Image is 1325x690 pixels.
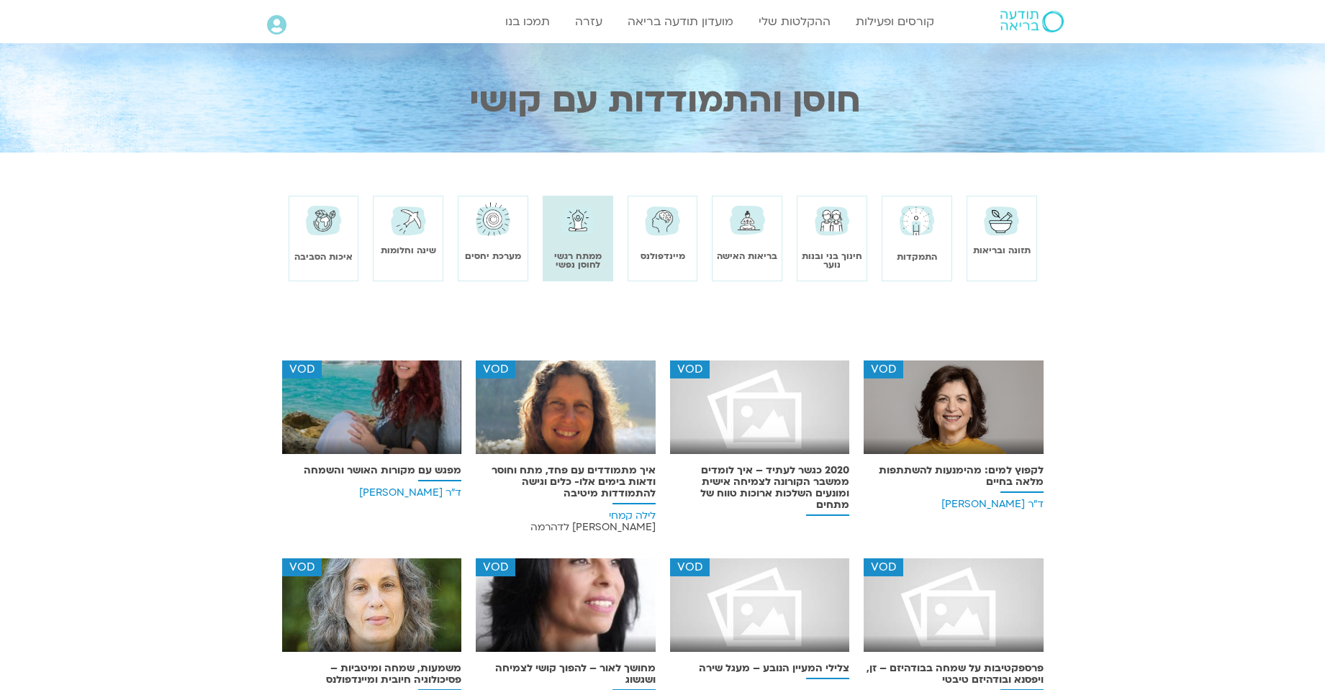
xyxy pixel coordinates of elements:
p: איך מתמודדים עם פחד, מתח וחוסר ודאות בימים אלו- כלים וגישה להתמודדות מיטיבה [476,465,656,499]
h6: ד"ר [PERSON_NAME] [282,487,462,499]
img: %D7%90%D7%A0%D7%90%D7%91%D7%9C%D7%94-%D7%A9%D7%A7%D7%93.jpeg [864,360,1044,465]
a: ממתח רגשי לחוסן נפשי [554,250,602,270]
img: default.jpg [670,558,850,663]
img: %D7%A7%D7%A8%D7%9F-%D7%90%D7%95%D7%A8-%D7%97%D7%9F.jpg [476,558,656,663]
a: חינוך בני ובנות נוער [802,250,862,270]
h6: ד"ר [PERSON_NAME] [864,499,1044,510]
p: משמעות, שמחה ומיטביות – פסיכולוגיה חיובית ומיינדפולנס [282,663,462,686]
a: ההקלטות שלי [751,8,838,35]
h6: לילה קמחי [476,510,656,533]
img: %D7%A8%D7%95%D7%A0%D7%99%D7%AA-%D7%A0%D7%A9%D7%A8.jpeg [282,360,462,465]
a: איכות הסביבה [294,251,353,263]
p: פרספקטיבות על שמחה בבודהיזם – זן, ויפסנא ובודהיזם טיבטי [864,663,1044,686]
a: בריאות האישה [717,250,777,262]
span: VOD [282,558,322,577]
span: VOD [670,558,710,577]
a: התמקדות [897,251,937,263]
p: צלילי המעיין הנובע – מעגל שירה [670,663,850,674]
img: %D7%A0%D7%95%D7%A8%D7%99%D7%AA-%D7%99%D7%A8%D7%9E%D7%99%D7%94-%D7%AA%D7%9E%D7%95%D7%A0%D7%94-e161... [282,558,462,663]
a: מועדון תודעה בריאה [620,8,741,35]
a: מערכת יחסים [465,250,521,262]
a: עזרה [568,8,610,35]
p: מחושך לאור – להפוך קושי לצמיחה ושגשוג [476,663,656,686]
span: [PERSON_NAME] לדהרמה [530,520,656,534]
img: default.jpg [864,558,1044,663]
a: מיינדפולנס [641,250,685,262]
a: שינה וחלומות [381,245,436,256]
a: קורסים ופעילות [849,8,941,35]
span: VOD [670,360,710,379]
span: VOD [864,558,903,577]
a: תזונה ובריאות [973,245,1031,256]
p: 2020 כגשר לעתיד – איך לומדים ממשבר הקורונה לצמיחה אישית ומונעים השלכות ארוכות טווח של מתחים [670,465,850,511]
p: מפגש עם מקורות האושר והשמחה [282,465,462,476]
img: תודעה בריאה [1000,11,1064,32]
span: VOD [476,558,515,577]
img: %D7%9C%D7%99%D7%9C%D7%94-%D7%A7%D7%9E%D7%97%D7%99.jpg [476,360,656,465]
a: תמכו בנו [498,8,557,35]
span: VOD [476,360,515,379]
img: default.jpg [670,360,850,465]
span: VOD [864,360,903,379]
p: לקפוץ למים: מהימנעות להשתתפות מלאה בחיים [864,465,1044,488]
span: VOD [282,360,322,379]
